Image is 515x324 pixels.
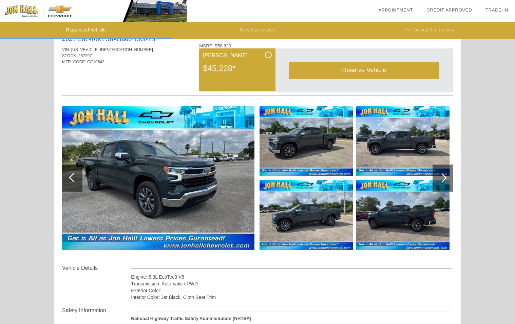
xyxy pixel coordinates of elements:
[131,316,251,321] strong: National Highway Traffic Safety Administration (NHTSA)
[131,294,452,301] div: Interior Color: Jet Black, Cloth Seat Trim
[62,306,131,315] div: Safety Information
[426,7,472,13] a: Credit Approved
[343,22,515,39] li: Pre-Owned Alternatives
[62,53,77,58] span: STOCK:
[203,60,271,77] div: $45,228*
[62,264,131,272] div: Vehicle Details
[199,43,453,48] div: MSRP: $58,820
[131,280,452,287] div: Transmission: Automatic / RWD
[289,62,439,79] div: Reserve Vehicle
[87,60,104,64] span: CC10543
[268,52,269,57] span: i
[62,75,453,86] div: Quoted on [DATE] 10:31:31 AM
[131,274,452,280] div: Engine: 5.3L EcoTec3 V8
[78,53,92,58] span: 257297
[172,22,343,39] li: New Alternatives
[62,47,70,52] span: VIN:
[62,60,86,64] span: MFR. CODE:
[485,7,508,13] a: Trade-In
[71,47,153,52] span: [US_VEHICLE_IDENTIFICATION_NUMBER]
[356,180,450,250] img: 5.jpg
[356,106,450,176] img: 4.jpg
[260,180,353,250] img: 3.jpg
[131,287,452,294] div: Exterior Color:
[203,51,271,60] div: [PERSON_NAME]
[378,7,413,13] a: Appointment
[62,106,254,250] img: 1.jpg
[260,106,353,176] img: 2.jpg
